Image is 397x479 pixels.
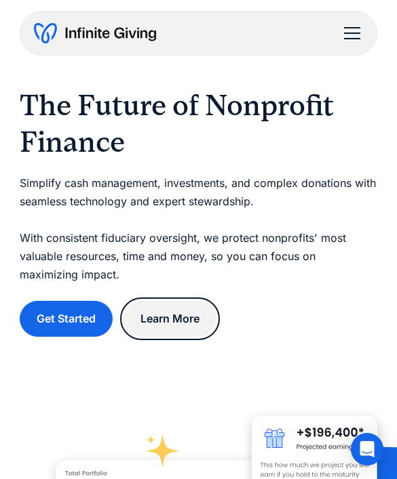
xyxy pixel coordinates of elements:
a: home [34,22,156,44]
div: menu [336,17,363,49]
div: Open Intercom Messenger [351,433,383,465]
a: Get Started [20,301,113,337]
p: Simplify cash management, investments, and complex donations with seamless technology and expert ... [20,174,377,285]
a: Learn More [124,301,216,337]
h1: The Future of Nonprofit Finance [20,87,377,161]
